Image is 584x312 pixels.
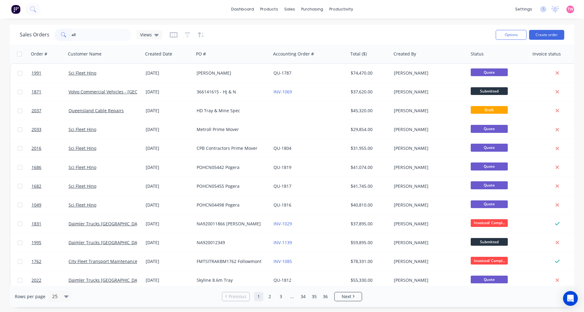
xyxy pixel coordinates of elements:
[31,233,69,252] a: 1995
[471,51,484,57] div: Status
[273,183,291,189] a: QU-1817
[394,108,462,114] div: [PERSON_NAME]
[471,219,508,227] span: Invoiced/ Compl...
[568,6,573,12] span: TW
[394,221,462,227] div: [PERSON_NAME]
[31,258,41,265] span: 1762
[197,70,265,76] div: [PERSON_NAME]
[298,5,326,14] div: purchasing
[146,183,192,189] div: [DATE]
[31,126,41,133] span: 2033
[351,89,387,95] div: $37,620.00
[196,51,206,57] div: PO #
[273,164,291,170] a: QU-1819
[351,221,387,227] div: $37,895.00
[31,108,41,114] span: 2037
[31,215,69,233] a: 1831
[197,164,265,170] div: POHCN05442 Pogera
[31,196,69,214] a: 1049
[351,126,387,133] div: $29,854.00
[146,221,192,227] div: [DATE]
[146,126,192,133] div: [DATE]
[69,202,96,208] a: Sci Fleet Hino
[265,292,274,301] a: Page 2
[31,70,41,76] span: 1991
[273,202,291,208] a: QU-1816
[342,294,351,300] span: Next
[69,258,137,264] a: City Fleet Transport Maintenance
[351,183,387,189] div: $41,745.00
[146,108,192,114] div: [DATE]
[197,108,265,114] div: HD Tray & Mine Spec
[31,240,41,246] span: 1995
[68,51,102,57] div: Customer Name
[197,202,265,208] div: POHCN04498 Pogera
[31,252,69,271] a: 1762
[351,70,387,76] div: $74,470.00
[351,108,387,114] div: $45,320.00
[146,240,192,246] div: [DATE]
[298,292,308,301] a: Page 34
[471,257,508,265] span: Invoiced/ Compl...
[471,238,508,246] span: Submitted
[471,106,508,114] span: Draft
[197,183,265,189] div: POHCN05455 Pogera
[69,240,144,245] a: Daimler Trucks [GEOGRAPHIC_DATA]
[197,258,265,265] div: FMTSITRAKBM1762 Followmont
[31,101,69,120] a: 2037
[394,51,416,57] div: Created By
[197,240,265,246] div: NA920012349
[529,30,564,40] button: Create order
[471,162,508,170] span: Quote
[287,292,297,301] a: Jump forward
[146,258,192,265] div: [DATE]
[273,221,292,227] a: INV-1029
[563,291,578,306] div: Open Intercom Messenger
[321,292,330,301] a: Page 36
[146,145,192,151] div: [DATE]
[273,51,314,57] div: Accounting Order #
[31,271,69,289] a: 2022
[69,164,96,170] a: Sci Fleet Hino
[310,292,319,301] a: Page 35
[351,240,387,246] div: $59,895.00
[146,89,192,95] div: [DATE]
[31,164,41,170] span: 1686
[496,30,527,40] button: Options
[31,83,69,101] a: 1871
[471,68,508,76] span: Quote
[146,164,192,170] div: [DATE]
[335,294,362,300] a: Next page
[394,70,462,76] div: [PERSON_NAME]
[31,221,41,227] span: 1831
[31,202,41,208] span: 1049
[351,202,387,208] div: $40,810.00
[471,125,508,133] span: Quote
[145,51,172,57] div: Created Date
[394,164,462,170] div: [PERSON_NAME]
[197,277,265,283] div: Skyline 8.6m Tray
[69,70,96,76] a: Sci Fleet Hino
[394,183,462,189] div: [PERSON_NAME]
[197,126,265,133] div: Metroll Prime Mover
[31,145,41,151] span: 2016
[20,32,49,38] h1: Sales Orders
[471,87,508,95] span: Submitted
[273,89,292,95] a: INV-1069
[257,5,281,14] div: products
[273,70,291,76] a: QU-1787
[394,145,462,151] div: [PERSON_NAME]
[31,177,69,195] a: 1682
[394,126,462,133] div: [PERSON_NAME]
[273,145,291,151] a: QU-1804
[69,221,144,227] a: Daimler Trucks [GEOGRAPHIC_DATA]
[146,277,192,283] div: [DATE]
[394,258,462,265] div: [PERSON_NAME]
[228,5,257,14] a: dashboard
[69,145,96,151] a: Sci Fleet Hino
[351,277,387,283] div: $55,330.00
[197,89,265,95] div: 366141615 - HJ & N
[146,70,192,76] div: [DATE]
[219,292,365,301] ul: Pagination
[197,145,265,151] div: CPB Contractors Prime Mover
